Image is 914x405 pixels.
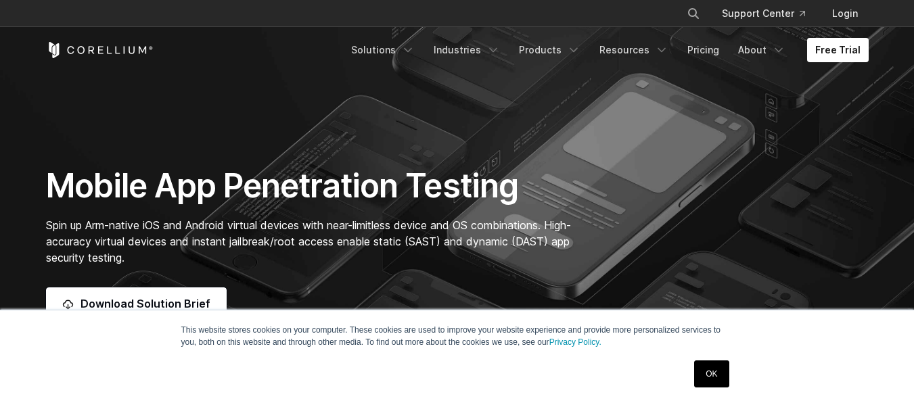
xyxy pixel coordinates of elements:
[679,38,727,62] a: Pricing
[343,38,423,62] a: Solutions
[670,1,869,26] div: Navigation Menu
[426,38,508,62] a: Industries
[711,1,816,26] a: Support Center
[591,38,677,62] a: Resources
[694,360,729,387] a: OK
[681,1,706,26] button: Search
[511,38,589,62] a: Products
[730,38,794,62] a: About
[46,218,571,264] span: Spin up Arm-native iOS and Android virtual devices with near-limitless device and OS combinations...
[181,324,733,348] p: This website stores cookies on your computer. These cookies are used to improve your website expe...
[807,38,869,62] a: Free Trial
[46,287,227,320] a: Download Solution Brief
[343,38,869,62] div: Navigation Menu
[549,337,601,347] a: Privacy Policy.
[46,166,585,206] h1: Mobile App Penetration Testing
[821,1,869,26] a: Login
[46,42,154,58] a: Corellium Home
[81,295,210,312] span: Download Solution Brief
